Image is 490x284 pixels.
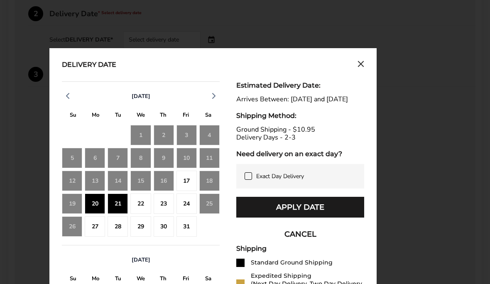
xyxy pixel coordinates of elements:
[358,61,364,70] button: Close calendar
[84,110,107,122] div: M
[128,256,154,264] button: [DATE]
[174,110,197,122] div: F
[132,93,150,100] span: [DATE]
[130,110,152,122] div: W
[251,259,333,267] div: Standard Ground Shipping
[197,110,220,122] div: S
[236,150,364,158] div: Need delivery on an exact day?
[236,112,364,120] div: Shipping Method:
[236,224,364,245] button: CANCEL
[236,245,364,252] div: Shipping
[62,61,116,70] div: Delivery Date
[107,110,130,122] div: T
[128,93,154,100] button: [DATE]
[132,256,150,264] span: [DATE]
[236,95,364,103] div: Arrives Between: [DATE] and [DATE]
[236,81,364,89] div: Estimated Delivery Date:
[152,110,174,122] div: T
[62,110,84,122] div: S
[236,126,364,142] div: Ground Shipping - $10.95 Delivery Days - 2-3
[236,197,364,218] button: Apply Date
[256,172,304,180] span: Exact Day Delivery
